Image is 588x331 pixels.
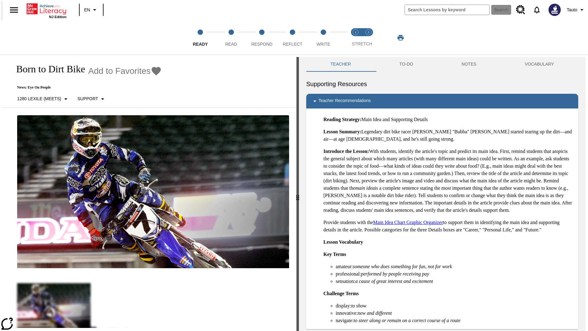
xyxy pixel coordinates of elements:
p: 1280 Lexile (Meets) [17,96,61,102]
li: amateur: [336,263,573,270]
button: Respond step 3 of 5 [244,21,280,55]
div: Home [27,2,66,19]
span: Write [316,42,330,47]
button: Select a new avatar [545,2,564,18]
strong: Lesson Vocabulary [323,239,363,245]
span: Read [225,42,237,47]
p: Provide students with the to support them in identifying the main idea and supporting details in ... [323,219,573,234]
h6: Supporting Resources [306,79,578,89]
input: search field [405,5,489,15]
p: News: Eye On People [10,85,162,90]
div: activity [299,57,586,331]
button: Add to Favorites - Born to Dirt Bike [88,66,162,76]
em: someone who does something for fun, not for work [353,264,452,269]
button: TO-DO [375,57,437,72]
strong: Lesson Summary: [323,129,361,134]
strong: Reading Strategy: [323,117,361,122]
text: 2 [367,31,369,34]
li: navigate: [336,317,573,324]
em: to show [351,303,366,308]
div: Teacher Recommendations [306,94,578,108]
div: reading [2,57,296,328]
button: Reflect step 4 of 5 [275,21,310,55]
em: a cause of great interest and excitement [355,279,433,284]
a: Main Idea Chart Graphic Organizer [373,220,443,225]
li: display: [336,302,573,310]
button: Write step 5 of 5 [306,21,341,55]
img: Motocross racer James Stewart flies through the air on his dirt bike. [17,115,289,268]
p: Support [77,96,98,102]
div: Instructional Panel Tabs [306,57,578,72]
h1: Born to Dirt Bike [10,63,85,75]
button: Print [391,32,410,43]
span: Respond [251,42,272,47]
em: to steer along or remain on a correct course of a route [354,318,461,323]
text: 1 [355,31,356,34]
a: Notifications [529,2,545,18]
span: Reflect [283,42,303,47]
span: EN [84,7,90,13]
button: Read step 2 of 5 [213,21,249,55]
li: sensation: [336,278,573,285]
img: Avatar [548,4,561,16]
li: professional: [336,270,573,278]
p: With students, identify the article's topic and predict its main idea. First, remind students tha... [323,148,573,214]
button: Stretch Read step 1 of 2 [347,21,364,55]
a: Resource Center, Will open in new tab [512,2,529,18]
strong: Key Terms [323,252,346,257]
span: Ready [193,42,208,47]
button: Open side menu [5,1,23,19]
p: Teacher Recommendations [318,97,371,105]
div: Press Enter or Spacebar and then press right and left arrow keys to move the slider [296,57,299,331]
em: main idea [355,185,375,191]
span: Add to Favorites [88,66,151,76]
button: VOCABULARY [500,57,578,72]
p: Main Idea and Supporting Details [323,116,573,123]
button: Teacher [306,57,375,72]
p: Legendary dirt bike racer [PERSON_NAME] "Bubba" [PERSON_NAME] started tearing up the dirt—and air... [323,128,573,143]
button: Scaffolds, Support [75,93,109,105]
strong: Introduce the Lesson: [323,149,369,154]
button: Select Lexile, 1280 Lexile (Meets) [15,93,72,105]
li: innovative: [336,310,573,317]
button: Ready step 1 of 5 [183,21,218,55]
button: NOTES [437,57,500,72]
strong: Challenge Terms [323,291,359,296]
span: Tauto [567,7,577,13]
span: NJ Edition [49,15,66,19]
button: Profile/Settings [564,4,588,15]
button: Stretch Respond step 2 of 2 [360,21,377,55]
em: topic [555,149,564,154]
span: STRETCH [352,41,372,46]
button: Language: EN, Select a language [81,4,101,15]
em: new and different [358,310,392,316]
em: performed by people receiving pay [361,271,429,276]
